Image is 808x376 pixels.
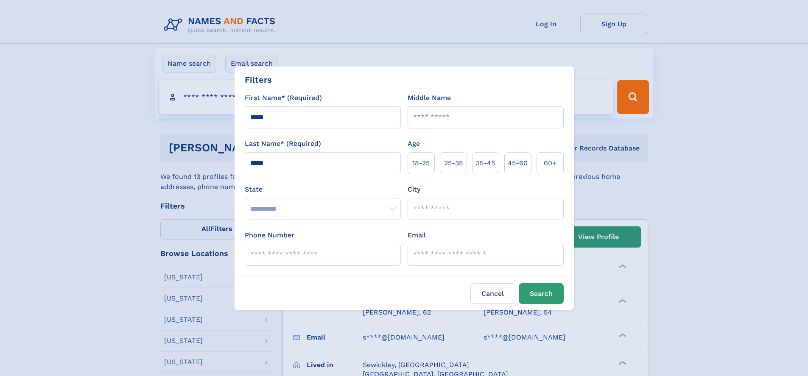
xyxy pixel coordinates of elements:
[408,93,451,103] label: Middle Name
[508,158,528,168] span: 45‑60
[245,73,272,86] div: Filters
[470,283,515,304] label: Cancel
[408,230,426,240] label: Email
[245,93,322,103] label: First Name* (Required)
[245,230,294,240] label: Phone Number
[245,139,321,149] label: Last Name* (Required)
[544,158,556,168] span: 60+
[408,139,420,149] label: Age
[476,158,495,168] span: 35‑45
[245,184,401,195] label: State
[412,158,430,168] span: 18‑25
[444,158,463,168] span: 25‑35
[519,283,564,304] button: Search
[408,184,420,195] label: City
